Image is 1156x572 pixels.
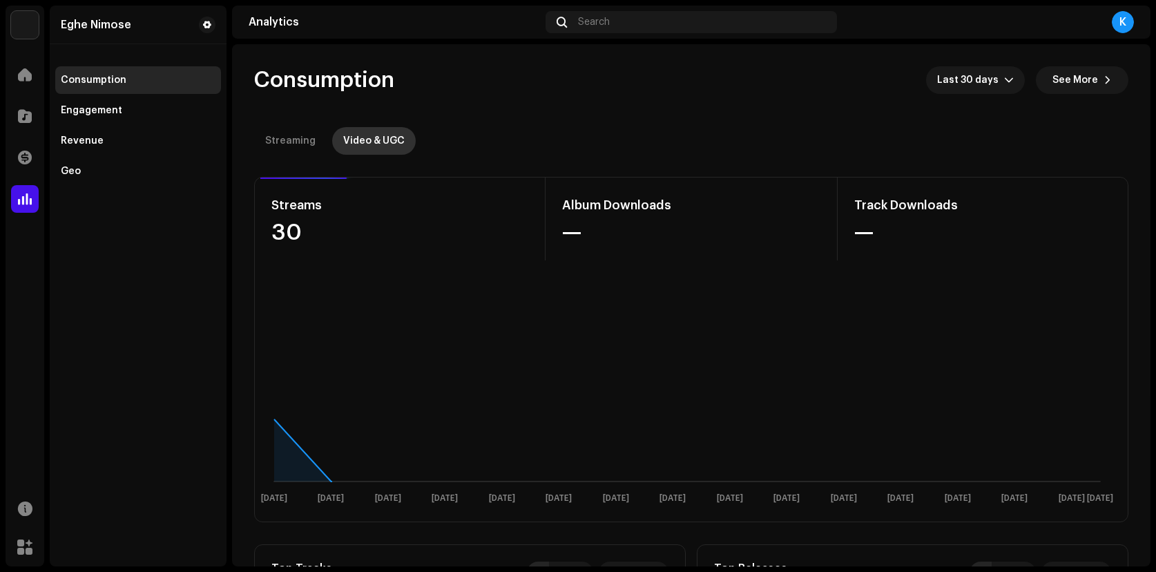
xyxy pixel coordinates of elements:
[489,494,515,503] text: [DATE]
[61,135,104,146] div: Revenue
[261,494,287,503] text: [DATE]
[61,19,131,30] div: Eghe Nimose
[945,494,971,503] text: [DATE]
[831,494,857,503] text: [DATE]
[1112,11,1134,33] div: K
[61,105,122,116] div: Engagement
[659,494,686,503] text: [DATE]
[11,11,39,39] img: 7951d5c0-dc3c-4d78-8e51-1b6de87acfd8
[61,75,126,86] div: Consumption
[55,97,221,124] re-m-nav-item: Engagement
[271,222,528,244] div: 30
[1036,66,1128,94] button: See More
[55,158,221,185] re-m-nav-item: Geo
[773,494,800,503] text: [DATE]
[546,494,572,503] text: [DATE]
[254,66,394,94] span: Consumption
[937,66,1004,94] span: Last 30 days
[887,494,914,503] text: [DATE]
[271,194,528,216] div: Streams
[854,222,1111,244] div: —
[1001,494,1028,503] text: [DATE]
[1087,494,1113,503] text: [DATE]
[318,494,344,503] text: [DATE]
[432,494,458,503] text: [DATE]
[343,127,405,155] div: Video & UGC
[265,127,316,155] div: Streaming
[603,494,629,503] text: [DATE]
[717,494,743,503] text: [DATE]
[578,17,610,28] span: Search
[55,66,221,94] re-m-nav-item: Consumption
[562,194,820,216] div: Album Downloads
[375,494,401,503] text: [DATE]
[1059,494,1085,503] text: [DATE]
[249,17,540,28] div: Analytics
[1052,66,1098,94] span: See More
[562,222,820,244] div: —
[1004,66,1014,94] div: dropdown trigger
[854,194,1111,216] div: Track Downloads
[55,127,221,155] re-m-nav-item: Revenue
[61,166,81,177] div: Geo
